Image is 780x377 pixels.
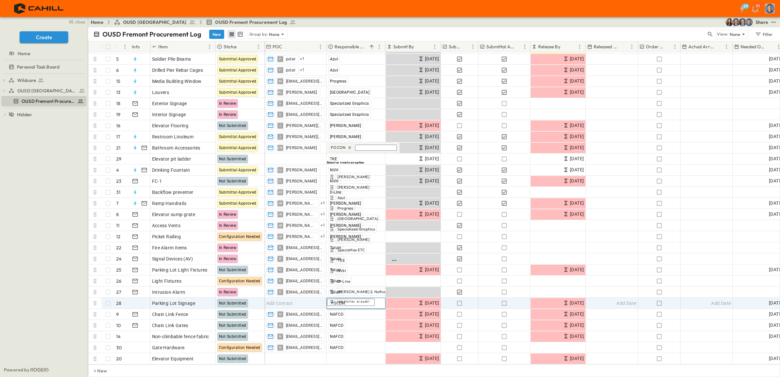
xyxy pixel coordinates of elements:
[152,211,195,218] span: Elevator sump grate
[116,56,119,62] p: 5
[255,43,262,51] button: Menu
[732,18,740,26] img: Katie McLelland (kmclelland@cahill-sf.com)
[320,222,325,229] span: + 1
[91,19,103,25] a: Home
[286,68,296,73] span: polat
[219,168,257,172] span: Submittal Approved
[116,189,120,196] p: 31
[337,237,369,242] span: [PERSON_NAME]
[152,278,182,284] span: Light Fixtures
[330,101,369,106] span: Specialized Graphics
[116,134,120,140] p: 17
[328,277,398,285] div: D-Line
[102,30,201,39] p: OUSD Fremont Procurement Log
[330,57,338,61] span: Azul
[116,300,121,306] p: 28
[228,30,236,38] button: row view
[286,267,322,273] span: [EMAIL_ADDRESS][DOMAIN_NAME]
[425,166,439,174] span: [DATE]
[425,155,439,163] span: [DATE]
[158,43,168,50] p: Item
[116,67,119,73] p: 6
[469,43,477,51] button: Menu
[219,190,257,195] span: Submittal Approved
[393,43,414,50] p: Submit By
[425,211,439,218] span: [DATE]
[152,222,181,229] span: Access Vents
[330,79,347,84] span: Progress
[425,199,439,207] span: [DATE]
[8,86,85,95] a: OUSD [GEOGRAPHIC_DATA]
[286,56,296,62] span: polat
[206,19,296,25] a: OUSD Fremont Procurement Log
[286,112,322,117] span: [EMAIL_ADDRESS][DOMAIN_NAME]
[152,167,190,173] span: Drinking Fountain
[238,43,245,50] button: Sort
[756,3,760,8] p: 30
[152,289,185,295] span: Intrusion Alarm
[1,49,85,58] a: Home
[286,256,322,261] span: [EMAIL_ADDRESS][DOMAIN_NAME]
[516,43,523,50] button: Sort
[768,43,775,50] button: Sort
[123,19,187,25] span: OUSD [GEOGRAPHIC_DATA]
[18,50,30,57] span: Home
[219,212,237,217] span: In Review
[328,225,398,233] div: Specialized Graphics
[330,134,361,139] span: [PERSON_NAME]
[219,112,237,117] span: In Review
[765,4,775,13] img: Profile Picture
[91,19,300,25] nav: breadcrumbs
[169,43,176,50] button: Sort
[570,55,584,63] span: [DATE]
[616,300,636,306] span: Add Date
[770,18,777,26] button: test
[736,3,749,14] button: 29
[286,212,316,217] span: [PERSON_NAME]
[328,267,398,275] div: NVH
[328,173,398,181] div: [PERSON_NAME]
[286,101,322,106] span: [EMAIL_ADDRESS][DOMAIN_NAME]
[328,194,398,202] div: Azul
[594,43,619,50] p: Released Date
[116,122,120,129] p: 16
[279,136,281,137] span: J
[219,223,237,228] span: In Review
[277,148,283,148] span: CM
[464,43,471,50] button: Sort
[219,179,246,183] span: Not Submitted
[286,278,322,284] span: [EMAIL_ADDRESS][DOMAIN_NAME]
[152,156,191,162] span: Elevator pit ladder
[425,310,439,318] span: [DATE]
[219,68,257,72] span: Submittal Approved
[711,300,731,306] span: Add Date
[116,78,120,85] p: 15
[337,279,350,284] span: D-Line
[206,43,213,51] button: Menu
[152,244,187,251] span: Fire Alarm Items
[152,134,194,140] span: Restroom Linoleum
[739,18,746,26] img: Jared Salin (jsalin@cahill-sf.com)
[368,43,375,50] button: Sort
[628,43,636,51] button: Menu
[331,301,345,306] span: FOCON
[328,298,398,306] div: [PERSON_NAME]
[337,195,345,200] span: Azul
[745,18,753,26] img: Will Nethercutt (wnethercutt@cahill-sf.com)
[116,222,119,229] p: 11
[286,290,322,295] span: [EMAIL_ADDRESS][DOMAIN_NAME]
[328,246,398,254] div: Specialties ETC
[116,156,121,162] p: 29
[219,245,237,250] span: In Review
[570,177,584,185] span: [DATE]
[269,31,279,38] p: None
[286,134,322,139] span: [PERSON_NAME][EMAIL_ADDRESS][DOMAIN_NAME]
[219,312,246,317] span: Not Submitted
[328,204,398,212] div: Progress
